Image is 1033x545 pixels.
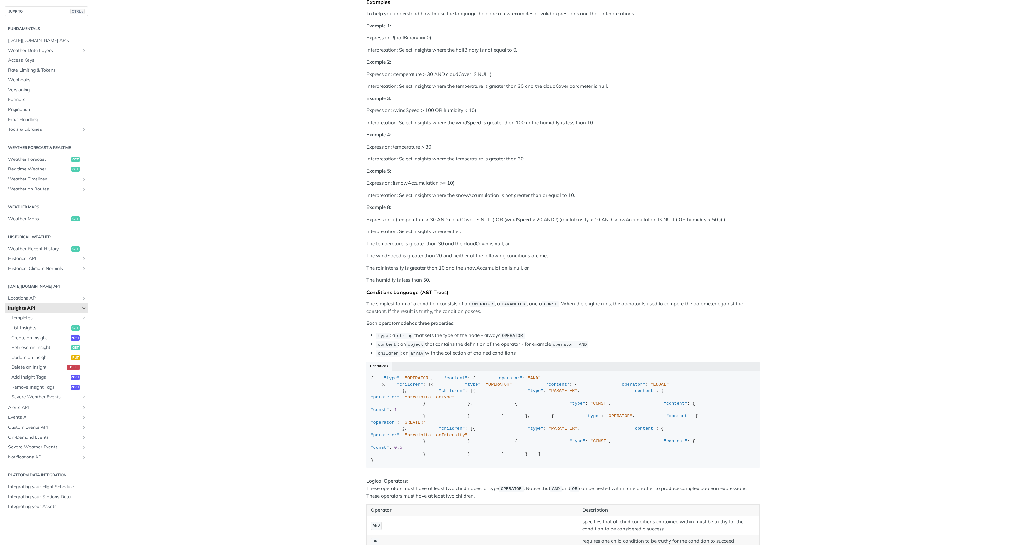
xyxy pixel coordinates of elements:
[366,23,391,29] strong: Example 1:
[439,388,465,393] span: "children"
[71,167,80,172] span: get
[5,403,88,413] a: Alerts APIShow subpages for Alerts API
[376,341,760,348] li: : an that contains the definition of the operator - for example
[8,37,87,44] span: [DATE][DOMAIN_NAME] APIs
[81,256,87,261] button: Show subpages for Historical API
[81,455,87,460] button: Show subpages for Notifications API
[366,168,391,174] strong: Example 5:
[366,107,760,114] p: Expression: (windSpeed > 100 OR humidity < 10)
[548,426,577,431] span: "PARAMETER"
[5,46,88,56] a: Weather Data LayersShow subpages for Weather Data Layers
[371,395,400,400] span: "parameter"
[81,177,87,182] button: Show subpages for Weather Timelines
[366,204,391,210] strong: Example 8:
[71,246,80,252] span: get
[81,315,87,321] i: Link
[366,320,760,327] p: Each operator has three properties:
[664,439,687,444] span: "content"
[546,382,569,387] span: "content"
[394,407,397,412] span: 1
[366,300,760,315] p: The simplest form of a condition consists of an , a , and a . When the engine runs, the operator ...
[8,265,80,272] span: Historical Climate Normals
[502,302,525,307] span: PARAMETER
[8,392,88,402] a: Severe Weather EventsLink
[410,351,424,356] span: array
[578,516,760,535] td: specifies that all child conditions contained within must be truthy for the condition to be consi...
[366,34,760,42] p: Expression: !(hailBinary == 0)
[548,388,577,393] span: "PARAMETER"
[619,382,645,387] span: "operator"
[578,505,760,516] th: Description
[408,342,424,347] span: object
[81,306,87,311] button: Hide subpages for Insights API
[378,351,399,356] span: children
[366,240,760,248] p: The temperature is greater than 30 and the cloudCover is null, or
[8,343,88,353] a: Retrieve an Insightget
[585,414,601,418] span: "type"
[8,87,87,93] span: Versioning
[590,401,609,406] span: "CONST"
[8,313,88,323] a: TemplatesLink
[8,373,88,382] a: Add Insight Tagspost
[606,414,632,418] span: "OPERATOR"
[5,105,88,115] a: Pagination
[11,315,78,321] span: Templates
[378,342,396,347] span: content
[5,184,88,194] a: Weather on RoutesShow subpages for Weather on Routes
[5,56,88,65] a: Access Keys
[81,127,87,132] button: Show subpages for Tools & Libraries
[8,117,87,123] span: Error Handling
[8,166,70,172] span: Realtime Weather
[371,375,755,464] div: { : , : { : }, : [{ : , : { : }, : [{ : , : { : } }, { : , : { : } } ] }, { : , : { : }, : [{ : ,...
[5,413,88,422] a: Events APIShow subpages for Events API
[8,353,88,363] a: Update an Insightput
[366,289,760,295] div: Conditions Language (AST Trees)
[366,119,760,127] p: Interpretation: Select insights where the windSpeed is greater than 100 or the humidity is less t...
[5,293,88,303] a: Locations APIShow subpages for Locations API
[81,296,87,301] button: Show subpages for Locations API
[384,376,400,381] span: "type"
[5,36,88,46] a: [DATE][DOMAIN_NAME] APIs
[366,478,408,484] strong: Logical Operators:
[528,426,544,431] span: "type"
[366,252,760,260] p: The windSpeed is greater than 20 and neither of the following conditions are met:
[366,180,760,187] p: Expression: !(snowAccumulation >= 10)
[376,349,760,357] li: : an with the collection of chained conditions
[373,539,377,544] span: OR
[397,334,413,338] span: string
[373,523,380,528] span: AND
[81,187,87,192] button: Show subpages for Weather on Routes
[5,214,88,224] a: Weather Mapsget
[71,157,80,162] span: get
[8,363,88,372] a: Delete an Insightdel
[405,376,431,381] span: "OPERATOR"
[8,216,70,222] span: Weather Maps
[366,143,760,151] p: Expression: temperature > 30
[486,382,512,387] span: "OPERATOR"
[81,445,87,450] button: Show subpages for Severe Weather Events
[8,295,80,302] span: Locations API
[5,234,88,240] h2: Historical Weather
[8,454,80,460] span: Notifications API
[366,155,760,163] p: Interpretation: Select insights where the temperature is greater than 30.
[366,59,391,65] strong: Example 2:
[8,494,87,500] span: Integrating your Stations Data
[8,323,88,333] a: List Insightsget
[71,325,80,331] span: get
[11,355,70,361] span: Update an Insight
[8,176,80,182] span: Weather Timelines
[465,382,481,387] span: "type"
[378,334,388,338] span: type
[528,376,541,381] span: "AND"
[376,332,760,339] li: : a that sets the type of the node - always
[71,385,80,390] span: post
[501,487,522,491] span: OPERATOR
[8,484,87,490] span: Integrating your Flight Schedule
[397,382,423,387] span: "children"
[5,95,88,105] a: Formats
[81,425,87,430] button: Show subpages for Custom Events API
[8,67,87,74] span: Rate Limiting & Tokens
[11,344,70,351] span: Retrieve an Insight
[569,401,585,406] span: "type"
[569,439,585,444] span: "type"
